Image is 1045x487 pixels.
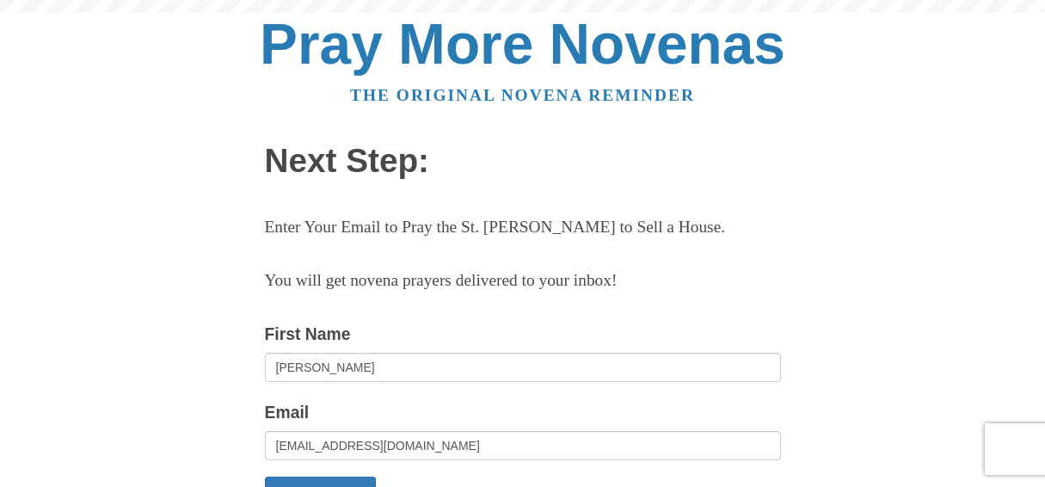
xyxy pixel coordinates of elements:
a: The original novena reminder [350,86,695,104]
label: Email [265,398,310,427]
p: You will get novena prayers delivered to your inbox! [265,267,781,295]
input: Optional [265,353,781,382]
label: First Name [265,320,351,348]
h1: Next Step: [265,143,781,180]
a: Pray More Novenas [260,12,785,76]
p: Enter Your Email to Pray the St. [PERSON_NAME] to Sell a House. [265,213,781,242]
